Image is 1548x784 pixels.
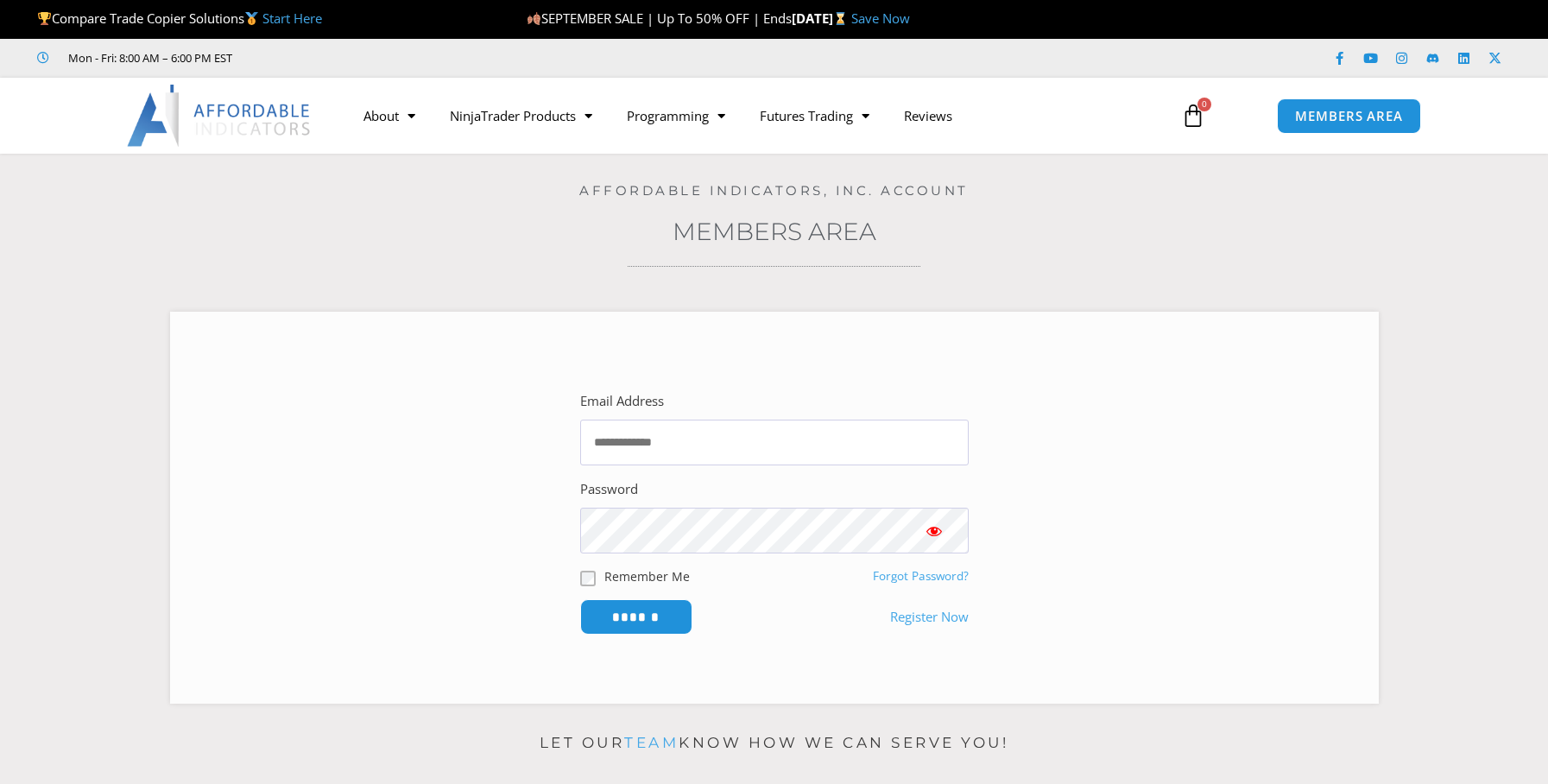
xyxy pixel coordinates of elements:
img: LogoAI | Affordable Indicators – NinjaTrader [127,85,313,147]
a: About [346,96,433,136]
iframe: Customer reviews powered by Trustpilot [256,49,515,66]
a: MEMBERS AREA [1277,98,1421,134]
img: ⌛ [834,12,847,25]
span: 0 [1197,98,1211,111]
label: Remember Me [604,567,690,585]
a: Futures Trading [742,96,887,136]
img: 🏆 [38,12,51,25]
a: Members Area [673,217,876,246]
nav: Menu [346,96,1161,136]
a: Forgot Password? [873,568,969,584]
p: Let our know how we can serve you! [170,730,1379,757]
a: 0 [1155,91,1231,141]
a: Reviews [887,96,970,136]
a: Programming [610,96,742,136]
button: Show password [900,508,969,553]
strong: [DATE] [792,9,851,27]
a: NinjaTrader Products [433,96,610,136]
label: Email Address [580,389,664,414]
span: Compare Trade Copier Solutions [37,9,322,27]
a: Start Here [262,9,322,27]
label: Password [580,477,638,502]
a: team [624,734,679,751]
a: Register Now [890,605,969,629]
span: SEPTEMBER SALE | Up To 50% OFF | Ends [527,9,792,27]
a: Affordable Indicators, Inc. Account [579,182,969,199]
a: Save Now [851,9,910,27]
img: 🍂 [528,12,540,25]
img: 🥇 [245,12,258,25]
span: MEMBERS AREA [1295,110,1403,123]
span: Mon - Fri: 8:00 AM – 6:00 PM EST [64,47,232,68]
